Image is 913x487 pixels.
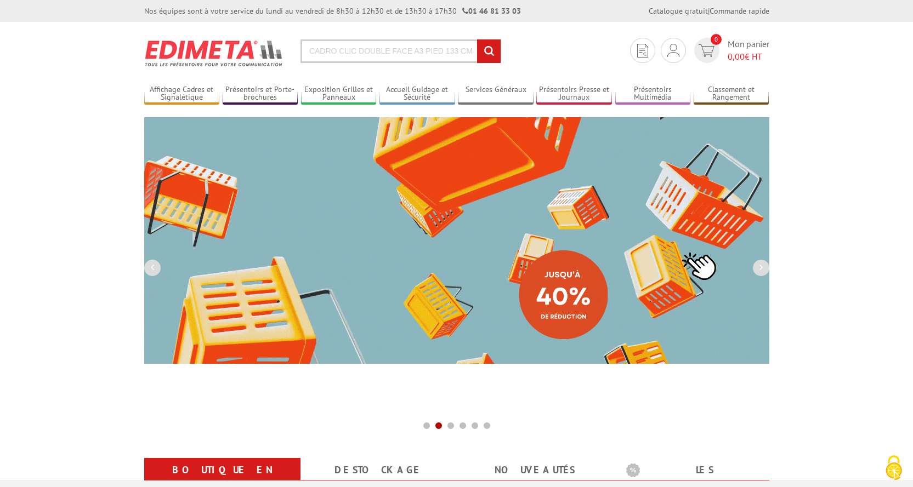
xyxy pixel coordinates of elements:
[875,450,913,487] button: Cookies (fenêtre modale)
[710,6,769,16] a: Commande rapide
[462,6,521,16] strong: 01 46 81 33 03
[477,39,501,63] input: rechercher
[691,38,769,63] a: devis rapide 0 Mon panier 0,00€ HT
[314,460,444,480] a: Destockage
[728,51,745,62] span: 0,00
[144,85,220,103] a: Affichage Cadres et Signalétique
[300,39,501,63] input: Rechercher un produit ou une référence...
[144,33,284,73] img: Présentoir, panneau, stand - Edimeta - PLV, affichage, mobilier bureau, entreprise
[699,44,714,57] img: devis rapide
[458,85,534,103] a: Services Généraux
[536,85,612,103] a: Présentoirs Presse et Journaux
[615,85,691,103] a: Présentoirs Multimédia
[223,85,298,103] a: Présentoirs et Porte-brochures
[667,44,679,57] img: devis rapide
[728,38,769,63] span: Mon panier
[711,34,722,45] span: 0
[694,85,769,103] a: Classement et Rangement
[728,50,769,63] span: € HT
[470,460,600,480] a: nouveautés
[649,6,708,16] a: Catalogue gratuit
[379,85,455,103] a: Accueil Guidage et Sécurité
[144,5,521,16] div: Nos équipes sont à votre service du lundi au vendredi de 8h30 à 12h30 et de 13h30 à 17h30
[626,460,763,482] b: Les promotions
[880,454,908,482] img: Cookies (fenêtre modale)
[649,5,769,16] div: |
[301,85,377,103] a: Exposition Grilles et Panneaux
[637,44,648,58] img: devis rapide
